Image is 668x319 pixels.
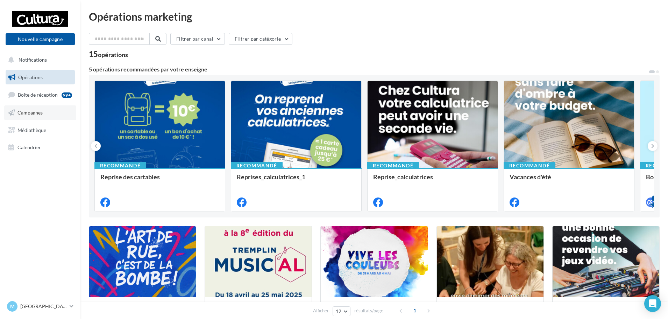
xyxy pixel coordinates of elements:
[98,51,128,58] div: opérations
[89,50,128,58] div: 15
[62,92,72,98] div: 99+
[10,303,15,310] span: M
[4,105,76,120] a: Campagnes
[18,74,43,80] span: Opérations
[336,308,342,314] span: 12
[17,110,43,116] span: Campagnes
[510,173,628,187] div: Vacances d'été
[94,162,146,169] div: Recommandé
[4,140,76,155] a: Calendrier
[4,53,73,67] button: Notifications
[6,33,75,45] button: Nouvelle campagne
[170,33,225,45] button: Filtrer par canal
[89,11,660,22] div: Opérations marketing
[313,307,329,314] span: Afficher
[229,33,292,45] button: Filtrer par catégorie
[373,173,492,187] div: Reprise_calculatrices
[20,303,67,310] p: [GEOGRAPHIC_DATA]
[644,295,661,312] div: Open Intercom Messenger
[367,162,419,169] div: Recommandé
[237,173,356,187] div: Reprises_calculatrices_1
[231,162,283,169] div: Recommandé
[4,123,76,138] a: Médiathèque
[6,300,75,313] a: M [GEOGRAPHIC_DATA]
[17,127,46,133] span: Médiathèque
[354,307,383,314] span: résultats/page
[333,306,350,316] button: 12
[504,162,555,169] div: Recommandé
[4,87,76,102] a: Boîte de réception99+
[18,92,58,98] span: Boîte de réception
[17,144,41,150] span: Calendrier
[652,195,658,202] div: 4
[89,67,648,72] div: 5 opérations recommandées par votre enseigne
[409,305,420,316] span: 1
[100,173,219,187] div: Reprise des cartables
[4,70,76,85] a: Opérations
[19,57,47,63] span: Notifications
